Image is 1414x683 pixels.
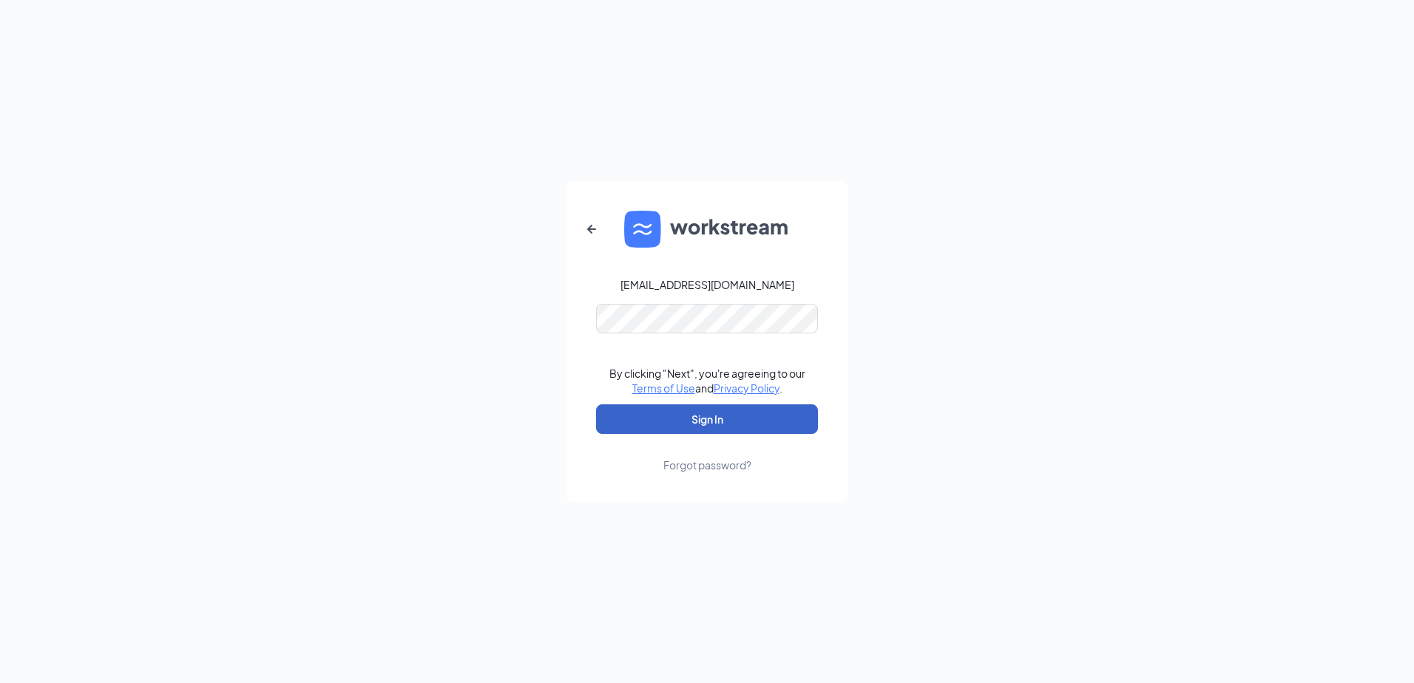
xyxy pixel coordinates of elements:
[620,277,794,292] div: [EMAIL_ADDRESS][DOMAIN_NAME]
[663,434,751,472] a: Forgot password?
[583,220,601,238] svg: ArrowLeftNew
[609,366,805,395] div: By clicking "Next", you're agreeing to our and .
[596,404,818,434] button: Sign In
[632,381,695,395] a: Terms of Use
[663,458,751,472] div: Forgot password?
[714,381,779,395] a: Privacy Policy
[574,211,609,247] button: ArrowLeftNew
[624,211,790,248] img: WS logo and Workstream text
